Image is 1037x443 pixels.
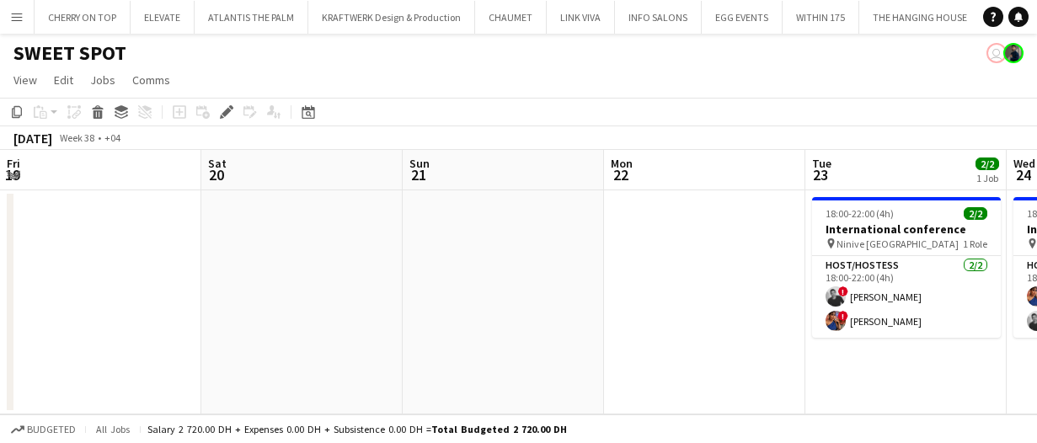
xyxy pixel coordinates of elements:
button: EGG EVENTS [702,1,783,34]
span: Tue [812,156,831,171]
span: ! [838,311,848,321]
span: 21 [407,165,430,184]
span: 22 [608,165,633,184]
app-card-role: Host/Hostess2/218:00-22:00 (4h)![PERSON_NAME]![PERSON_NAME] [812,256,1001,338]
span: Mon [611,156,633,171]
span: Comms [132,72,170,88]
button: Budgeted [8,420,78,439]
span: 23 [810,165,831,184]
span: Jobs [90,72,115,88]
span: Week 38 [56,131,98,144]
span: View [13,72,37,88]
a: Jobs [83,69,122,91]
h1: SWEET SPOT [13,40,126,66]
span: All jobs [93,423,133,435]
div: 1 Job [976,172,998,184]
div: +04 [104,131,120,144]
button: WITHIN 175 [783,1,859,34]
span: ! [838,286,848,296]
span: 2/2 [964,207,987,220]
button: THE HANGING HOUSE [859,1,981,34]
button: ATLANTIS THE PALM [195,1,308,34]
span: Edit [54,72,73,88]
span: Budgeted [27,424,76,435]
div: [DATE] [13,130,52,147]
button: CHAUMET [475,1,547,34]
span: 20 [206,165,227,184]
span: Sun [409,156,430,171]
button: INFO SALONS [615,1,702,34]
button: ELEVATE [131,1,195,34]
h3: International conference [812,221,1001,237]
button: CHERRY ON TOP [35,1,131,34]
span: Fri [7,156,20,171]
span: 24 [1011,165,1035,184]
span: 19 [4,165,20,184]
span: Sat [208,156,227,171]
span: 18:00-22:00 (4h) [826,207,894,220]
app-user-avatar: Abdou AKTOUF [986,43,1007,63]
span: 2/2 [976,157,999,170]
span: Total Budgeted 2 720.00 DH [431,423,567,435]
span: 1 Role [963,238,987,250]
button: LINK VIVA [547,1,615,34]
button: KRAFTWERK Design & Production [308,1,475,34]
div: Salary 2 720.00 DH + Expenses 0.00 DH + Subsistence 0.00 DH = [147,423,567,435]
a: Comms [126,69,177,91]
app-user-avatar: Mohamed Arafa [1003,43,1024,63]
span: Ninive [GEOGRAPHIC_DATA] [837,238,959,250]
app-job-card: 18:00-22:00 (4h)2/2International conference Ninive [GEOGRAPHIC_DATA]1 RoleHost/Hostess2/218:00-22... [812,197,1001,338]
a: Edit [47,69,80,91]
a: View [7,69,44,91]
span: Wed [1013,156,1035,171]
